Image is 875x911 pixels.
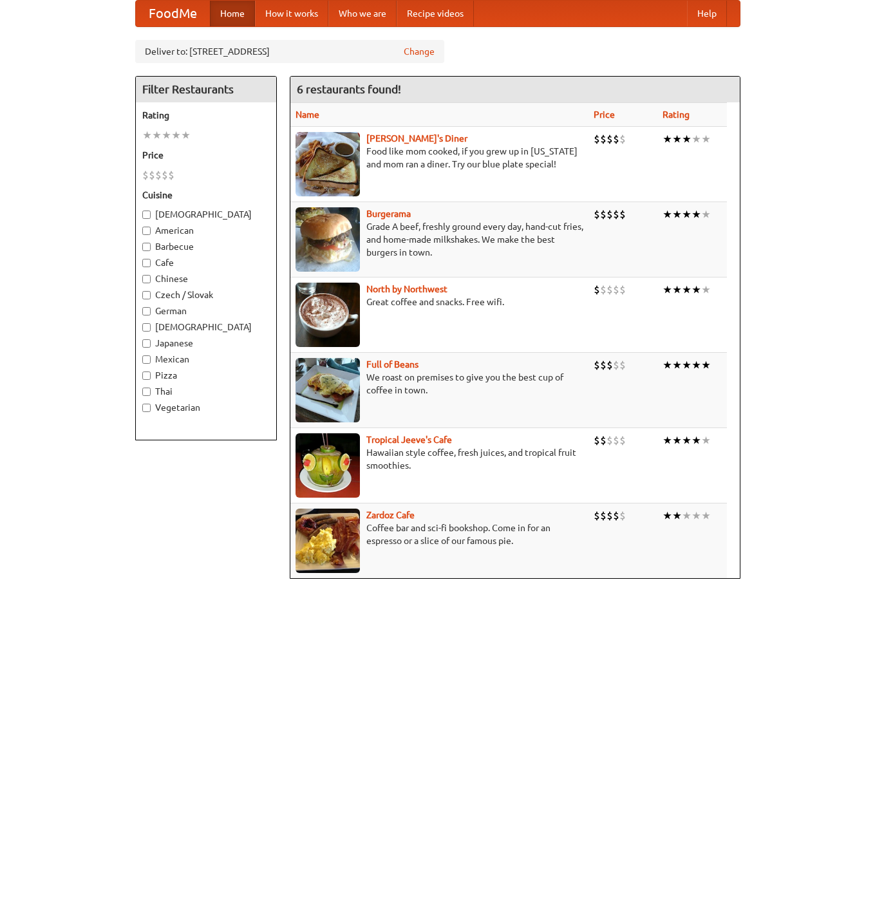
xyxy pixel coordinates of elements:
[366,510,415,520] a: Zardoz Cafe
[296,132,360,196] img: sallys.jpg
[594,132,600,146] li: $
[328,1,397,26] a: Who we are
[296,446,583,472] p: Hawaiian style coffee, fresh juices, and tropical fruit smoothies.
[607,358,613,372] li: $
[594,358,600,372] li: $
[682,283,692,297] li: ★
[701,433,711,447] li: ★
[162,128,171,142] li: ★
[210,1,255,26] a: Home
[142,256,270,269] label: Cafe
[142,189,270,202] h5: Cuisine
[692,283,701,297] li: ★
[613,283,619,297] li: $
[594,433,600,447] li: $
[663,132,672,146] li: ★
[366,133,467,144] b: [PERSON_NAME]'s Diner
[366,209,411,219] a: Burgerama
[171,128,181,142] li: ★
[607,509,613,523] li: $
[600,433,607,447] li: $
[672,283,682,297] li: ★
[152,128,162,142] li: ★
[692,132,701,146] li: ★
[297,83,401,95] ng-pluralize: 6 restaurants found!
[296,296,583,308] p: Great coffee and snacks. Free wifi.
[607,207,613,221] li: $
[142,385,270,398] label: Thai
[142,337,270,350] label: Japanese
[682,358,692,372] li: ★
[692,433,701,447] li: ★
[600,132,607,146] li: $
[701,509,711,523] li: ★
[136,1,210,26] a: FoodMe
[162,168,168,182] li: $
[600,509,607,523] li: $
[142,305,270,317] label: German
[142,323,151,332] input: [DEMOGRAPHIC_DATA]
[613,509,619,523] li: $
[142,307,151,315] input: German
[600,207,607,221] li: $
[142,288,270,301] label: Czech / Slovak
[296,220,583,259] p: Grade A beef, freshly ground every day, hand-cut fries, and home-made milkshakes. We make the bes...
[613,132,619,146] li: $
[701,132,711,146] li: ★
[149,168,155,182] li: $
[296,283,360,347] img: north.jpg
[135,40,444,63] div: Deliver to: [STREET_ADDRESS]
[296,145,583,171] p: Food like mom cooked, if you grew up in [US_STATE] and mom ran a diner. Try our blue plate special!
[701,358,711,372] li: ★
[594,509,600,523] li: $
[692,358,701,372] li: ★
[296,509,360,573] img: zardoz.jpg
[613,433,619,447] li: $
[142,240,270,253] label: Barbecue
[701,207,711,221] li: ★
[142,243,151,251] input: Barbecue
[142,355,151,364] input: Mexican
[672,207,682,221] li: ★
[619,358,626,372] li: $
[672,358,682,372] li: ★
[142,339,151,348] input: Japanese
[613,207,619,221] li: $
[663,207,672,221] li: ★
[142,291,151,299] input: Czech / Slovak
[619,509,626,523] li: $
[366,284,447,294] b: North by Northwest
[619,207,626,221] li: $
[296,207,360,272] img: burgerama.jpg
[663,283,672,297] li: ★
[607,132,613,146] li: $
[142,224,270,237] label: American
[397,1,474,26] a: Recipe videos
[296,109,319,120] a: Name
[142,369,270,382] label: Pizza
[366,359,419,370] a: Full of Beans
[619,132,626,146] li: $
[142,353,270,366] label: Mexican
[366,435,452,445] a: Tropical Jeeve's Cafe
[155,168,162,182] li: $
[142,211,151,219] input: [DEMOGRAPHIC_DATA]
[142,388,151,396] input: Thai
[181,128,191,142] li: ★
[672,509,682,523] li: ★
[682,132,692,146] li: ★
[404,45,435,58] a: Change
[687,1,727,26] a: Help
[296,371,583,397] p: We roast on premises to give you the best cup of coffee in town.
[600,358,607,372] li: $
[142,401,270,414] label: Vegetarian
[142,227,151,235] input: American
[607,433,613,447] li: $
[682,433,692,447] li: ★
[168,168,174,182] li: $
[682,509,692,523] li: ★
[594,283,600,297] li: $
